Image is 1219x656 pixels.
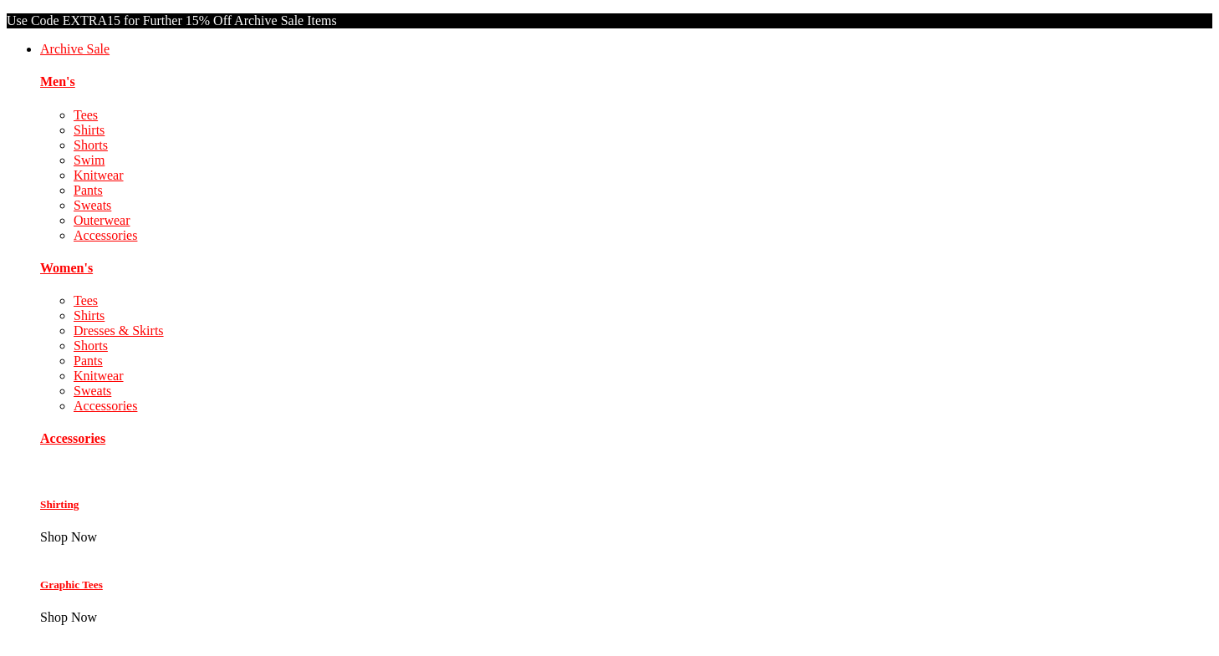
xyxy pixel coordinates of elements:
span: Shop Now [40,610,97,624]
a: Pants [74,183,103,197]
a: Knitwear [74,168,124,182]
a: Shorts [74,138,108,152]
a: Shorts [74,338,108,353]
a: Tees [74,108,98,122]
a: Tees [74,293,98,308]
a: Sweats [74,198,111,212]
a: Shirting [40,498,79,511]
a: Accessories [74,228,137,242]
a: Shirts [74,308,105,323]
a: Graphic Tees [40,578,103,591]
a: Men's [40,74,75,89]
a: Dresses & Skirts [74,323,164,338]
a: Knitwear [74,369,124,383]
a: Accessories [74,399,137,413]
a: Sweats [74,384,111,398]
a: Pants [74,353,103,368]
a: Archive Sale [40,42,110,56]
a: Shirts [74,123,105,137]
p: Use Code EXTRA15 for Further 15% Off Archive Sale Items [7,13,1212,28]
span: Shop Now [40,530,97,544]
a: Accessories [40,431,105,445]
a: Outerwear [74,213,130,227]
a: Women's [40,261,93,275]
a: Swim [74,153,105,167]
